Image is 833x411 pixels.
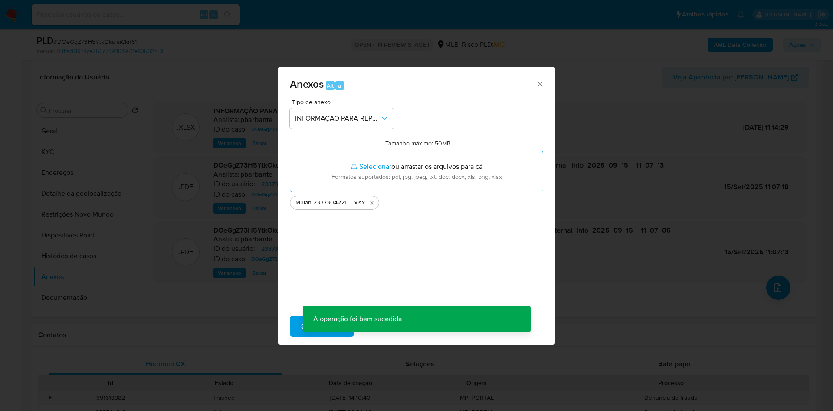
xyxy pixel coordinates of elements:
[290,316,354,337] button: Subir arquivo
[303,306,412,332] p: A operação foi bem sucedida
[290,76,324,92] span: Anexos
[367,197,377,208] button: Excluir Mulan 2337304221_2025_09_15_07_28_02.xlsx
[385,139,451,147] label: Tamanho máximo: 50MB
[327,82,334,90] span: Alt
[290,108,394,129] button: INFORMAÇÃO PARA REPORTE - COAF
[295,114,380,123] span: INFORMAÇÃO PARA REPORTE - COAF
[301,317,343,336] span: Subir arquivo
[292,99,396,105] span: Tipo de anexo
[369,317,397,336] span: Cancelar
[353,198,365,207] span: .xlsx
[290,192,543,210] ul: Arquivos selecionados
[295,198,353,207] span: Mulan 2337304221_2025_09_15_07_28_02
[536,80,544,88] button: Fechar
[338,82,341,90] span: a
